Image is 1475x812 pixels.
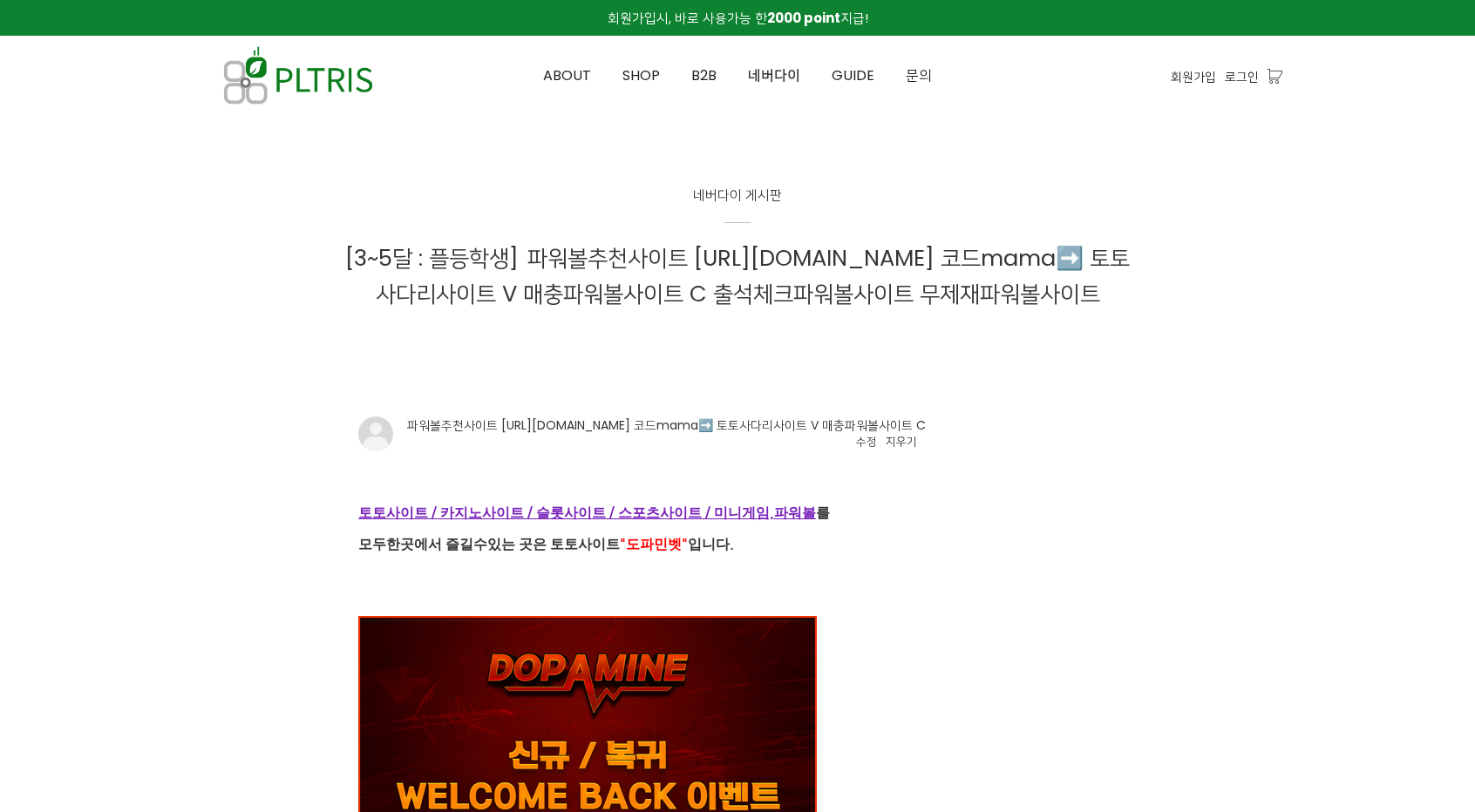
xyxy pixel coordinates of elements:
[748,65,800,85] span: 네버다이
[407,416,926,435] div: 파워볼추천사이트 [URL][DOMAIN_NAME] 코드mama➡️ 토토사다리사이트 V 매충파워볼사이트 C
[732,37,816,115] a: 네버다이
[358,506,816,519] u: 토토사이트 / 카지노사이트 / 슬롯사이트 / 스포츠사이트 / 미니게임,파워볼
[620,538,688,551] span: "도파민벳"
[906,65,932,85] span: 문의
[816,37,890,115] a: GUIDE
[608,9,868,27] span: 회원가입시, 바로 사용가능 한 지급!
[856,433,877,450] a: 수정
[767,9,840,27] strong: 2000 point
[527,37,607,115] a: ABOUT
[543,65,591,85] span: ABOUT
[607,37,676,115] a: SHOP
[1225,67,1259,86] a: 로그인
[832,65,874,85] span: GUIDE
[345,242,527,274] a: [3~5달 : 플등학생]
[886,433,917,450] a: 지우기
[345,240,1130,312] h1: 파워볼추천사이트 [URL][DOMAIN_NAME] 코드mama➡️ 토토사다리사이트 V 매충파워볼사이트 C 출석체크파워볼사이트 무제재파워볼사이트
[1171,67,1216,86] a: 회원가입
[676,37,732,115] a: B2B
[691,65,717,85] span: B2B
[358,506,830,519] span: 를
[622,65,660,85] span: SHOP
[358,538,734,551] strong: 모두한곳에서 즐길수있는 곳은 토토사이트 입니다.
[890,37,948,115] a: 문의
[693,185,782,223] a: 네버다이 게시판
